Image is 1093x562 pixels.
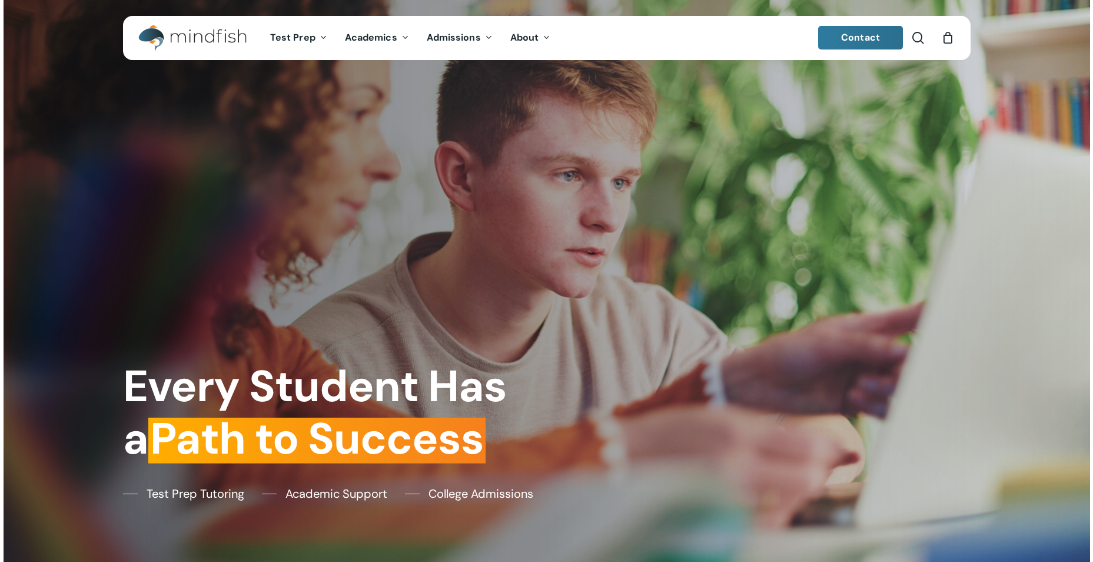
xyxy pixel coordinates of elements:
[285,485,387,503] span: Academic Support
[147,485,244,503] span: Test Prep Tutoring
[123,16,971,60] header: Main Menu
[942,31,955,44] a: Cart
[418,33,501,43] a: Admissions
[148,410,486,467] em: Path to Success
[841,31,880,44] span: Contact
[262,485,387,503] a: Academic Support
[428,485,533,503] span: College Admissions
[123,360,538,465] h1: Every Student Has a
[510,31,539,44] span: About
[123,485,244,503] a: Test Prep Tutoring
[261,33,336,43] a: Test Prep
[345,31,397,44] span: Academics
[427,31,481,44] span: Admissions
[336,33,418,43] a: Academics
[270,31,315,44] span: Test Prep
[261,16,559,60] nav: Main Menu
[501,33,560,43] a: About
[818,26,903,49] a: Contact
[405,485,533,503] a: College Admissions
